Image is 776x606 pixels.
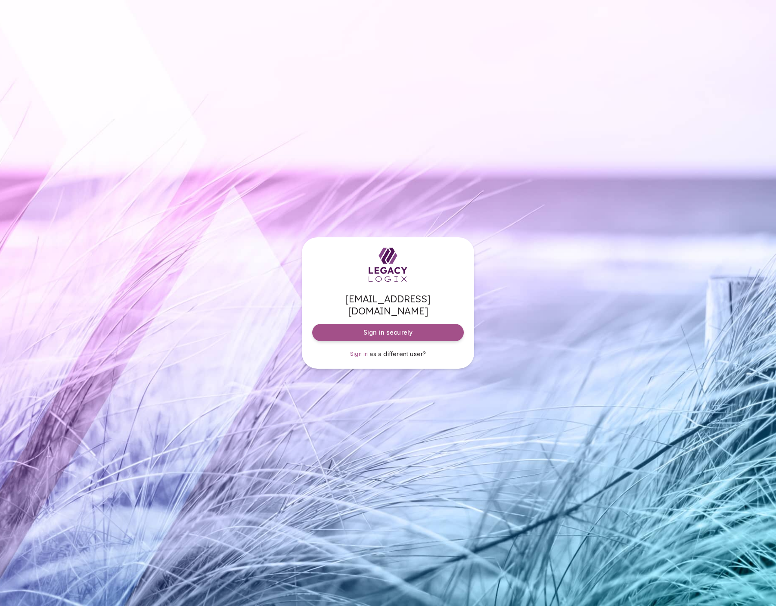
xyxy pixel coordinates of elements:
[350,351,368,357] span: Sign in
[369,350,426,357] span: as a different user?
[312,293,464,317] span: [EMAIL_ADDRESS][DOMAIN_NAME]
[312,324,464,341] button: Sign in securely
[350,350,368,358] a: Sign in
[363,328,413,337] span: Sign in securely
